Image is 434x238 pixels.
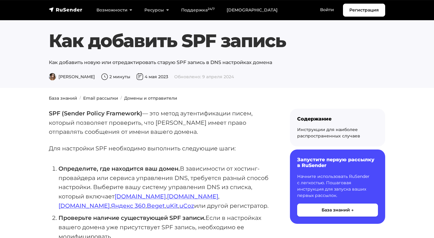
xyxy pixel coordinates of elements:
[166,202,178,209] a: uKit
[58,202,110,209] a: [DOMAIN_NAME]
[136,74,168,79] span: 4 мая 2023
[175,4,221,16] a: Поддержка24/7
[49,144,271,153] p: Для настройки SPF необходимо выполнить следующие шаги:
[124,95,177,101] a: Домены и отправители
[49,7,83,13] img: RuSender
[49,109,271,137] p: — это метод аутентификации писем, который позволяет проверить, что [PERSON_NAME] имеет право отпр...
[101,74,130,79] span: 2 минуты
[297,127,360,139] a: Инструкции для наиболее распространенных случаев
[297,116,378,122] div: Содержание
[101,73,108,80] img: Время чтения
[208,7,215,11] sup: 24/7
[49,59,385,66] p: Как добавить новую или отредактировать старую SPF запись в DNS настройках домена
[49,95,77,101] a: База знаний
[58,214,206,221] strong: Проверьте наличие существующей SPF записи.
[221,4,284,16] a: [DEMOGRAPHIC_DATA]
[174,74,234,79] span: Обновлено: 9 апреля 2024
[49,74,95,79] span: [PERSON_NAME]
[49,110,142,117] strong: SPF (Sender Policy Framework)
[297,173,378,199] p: Начните использовать RuSender с легкостью. Пошаговая инструкция для запуска ваших первых рассылок.
[49,30,385,52] h1: Как добавить SPF запись
[138,4,175,16] a: Ресурсы
[136,73,143,80] img: Дата публикации
[179,202,194,209] a: uCoz
[297,204,378,217] button: База знаний →
[45,95,389,101] nav: breadcrumb
[314,4,340,16] a: Войти
[297,157,378,168] h6: Запустите первую рассылку в RuSender
[58,165,180,172] strong: Определите, где находится ваш домен.
[83,95,118,101] a: Email рассылки
[115,193,166,200] a: [DOMAIN_NAME]
[58,164,271,211] li: В зависимости от хостинг-провайдера или сервиса управления DNS, требуется разный способ настройки...
[147,202,165,209] a: Beget
[290,150,385,224] a: Запустите первую рассылку в RuSender Начните использовать RuSender с легкостью. Пошаговая инструк...
[90,4,138,16] a: Возможности
[343,4,385,17] a: Регистрация
[111,202,146,209] a: Яндекс 360
[167,193,218,200] a: [DOMAIN_NAME]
